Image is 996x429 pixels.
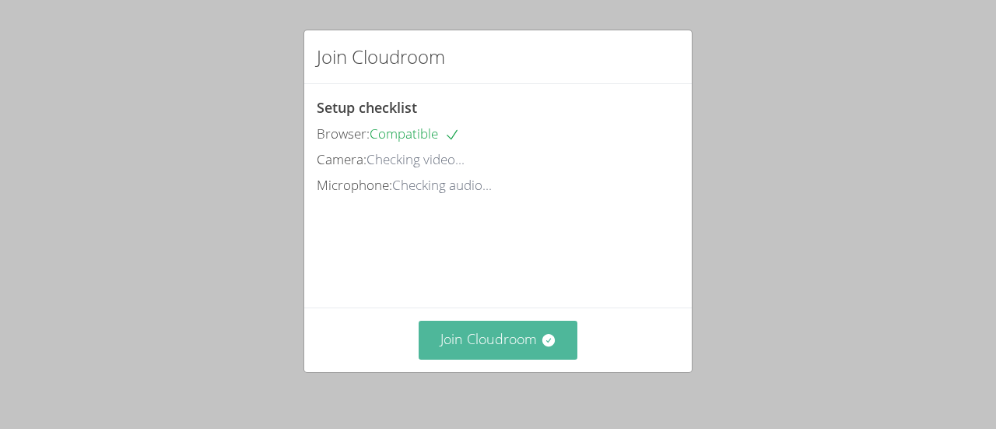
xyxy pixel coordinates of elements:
[392,176,492,194] span: Checking audio...
[317,98,417,117] span: Setup checklist
[317,125,370,142] span: Browser:
[317,43,445,71] h2: Join Cloudroom
[366,150,465,168] span: Checking video...
[370,125,460,142] span: Compatible
[317,176,392,194] span: Microphone:
[419,321,578,359] button: Join Cloudroom
[317,150,366,168] span: Camera:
